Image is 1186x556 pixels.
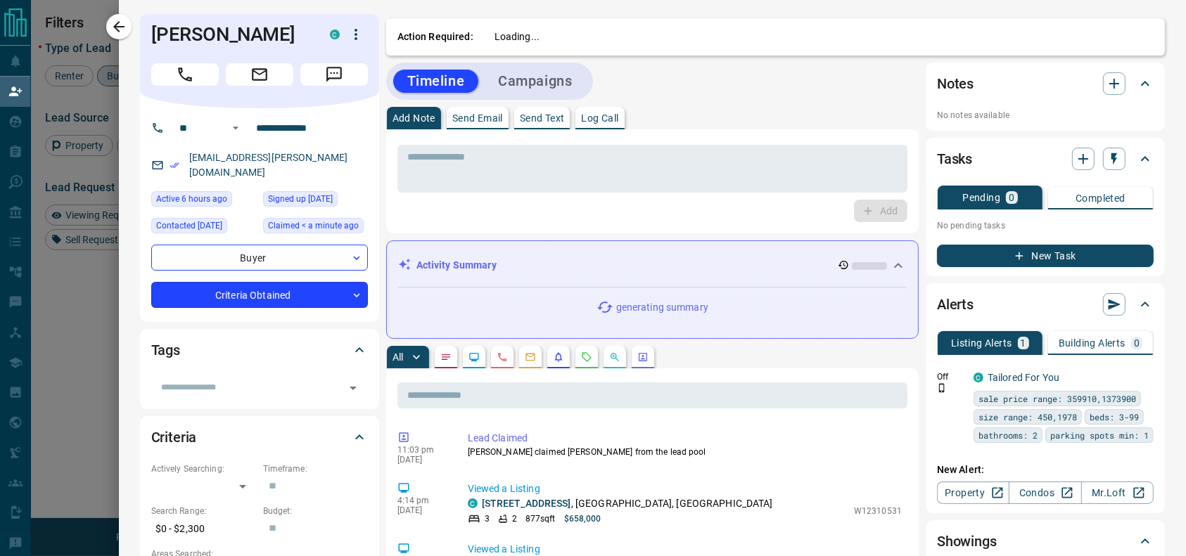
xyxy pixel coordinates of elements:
svg: Emails [525,351,536,363]
svg: Agent Actions [637,351,649,363]
span: beds: 3-99 [1090,410,1139,424]
svg: Listing Alerts [553,351,564,363]
div: Fri Mar 11 2022 [151,218,256,238]
div: Alerts [937,287,1154,321]
p: 3 [485,512,490,525]
p: No notes available [937,109,1154,122]
p: Add Note [393,113,435,123]
p: Loading... [495,30,1154,44]
svg: Push Notification Only [937,383,947,393]
p: 0 [1009,193,1014,202]
button: Timeline [393,70,479,93]
span: Active 6 hours ago [156,192,227,206]
div: Mon Mar 07 2022 [263,191,368,211]
p: Viewed a Listing [468,481,902,496]
span: sale price range: 359910,1373900 [978,392,1136,406]
a: Condos [1009,481,1081,504]
p: Budget: [263,505,368,517]
p: Send Email [452,113,503,123]
a: [STREET_ADDRESS] [482,498,571,509]
span: Call [151,63,219,86]
p: Building Alerts [1059,338,1126,348]
div: Criteria [151,420,368,454]
svg: Notes [440,351,452,363]
span: Signed up [DATE] [268,192,333,206]
svg: Requests [581,351,592,363]
span: parking spots min: 1 [1050,428,1149,442]
h2: Tasks [937,148,972,170]
p: generating summary [616,300,708,315]
div: Notes [937,67,1154,101]
p: Off [937,370,965,383]
div: Tasks [937,142,1154,176]
p: Actively Searching: [151,463,256,475]
p: Search Range: [151,505,256,517]
a: [EMAIL_ADDRESS][PERSON_NAME][DOMAIN_NAME] [189,152,348,178]
p: W12310531 [854,505,902,517]
a: Tailored For You [988,372,1059,383]
div: Thu Aug 14 2025 [151,191,256,211]
p: Log Call [581,113,618,123]
button: Open [343,378,363,398]
div: condos.ca [974,373,983,382]
div: Thu Aug 14 2025 [263,218,368,238]
div: Buyer [151,245,368,271]
span: Claimed < a minute ago [268,219,359,233]
div: condos.ca [330,30,340,39]
p: 4:14 pm [397,496,447,505]
span: Email [226,63,293,86]
p: Action Required: [397,30,473,44]
div: Activity Summary [398,252,907,278]
h2: Alerts [937,293,974,316]
p: New Alert: [937,463,1154,477]
p: 2 [512,512,517,525]
p: No pending tasks [937,215,1154,236]
button: Campaigns [484,70,586,93]
button: New Task [937,245,1154,267]
h2: Tags [151,339,180,361]
p: [PERSON_NAME] claimed [PERSON_NAME] from the lead pool [468,446,902,458]
p: , [GEOGRAPHIC_DATA], [GEOGRAPHIC_DATA] [482,496,773,511]
h2: Showings [937,530,997,552]
p: Send Text [520,113,565,123]
p: Lead Claimed [468,431,902,446]
p: Timeframe: [263,463,368,475]
p: $658,000 [564,512,601,525]
svg: Calls [497,351,508,363]
p: [DATE] [397,455,447,465]
h2: Criteria [151,426,197,448]
div: Criteria Obtained [151,282,368,308]
p: Listing Alerts [951,338,1012,348]
svg: Email Verified [170,160,179,170]
h1: [PERSON_NAME] [151,23,309,46]
a: Mr.Loft [1081,481,1154,504]
p: $0 - $2,300 [151,517,256,541]
p: Completed [1076,193,1126,203]
svg: Opportunities [609,351,620,363]
p: Activity Summary [416,258,497,273]
p: Pending [962,193,1000,202]
span: bathrooms: 2 [978,428,1038,442]
p: 1 [1021,338,1026,348]
p: All [393,352,404,362]
p: 11:03 pm [397,445,447,455]
span: Contacted [DATE] [156,219,222,233]
span: size range: 450,1978 [978,410,1077,424]
p: [DATE] [397,505,447,515]
button: Open [227,119,244,136]
p: 877 sqft [525,512,556,525]
span: Message [300,63,368,86]
h2: Notes [937,72,974,95]
a: Property [937,481,1009,504]
div: Tags [151,333,368,367]
div: condos.ca [468,498,478,508]
svg: Lead Browsing Activity [468,351,480,363]
p: 0 [1134,338,1140,348]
